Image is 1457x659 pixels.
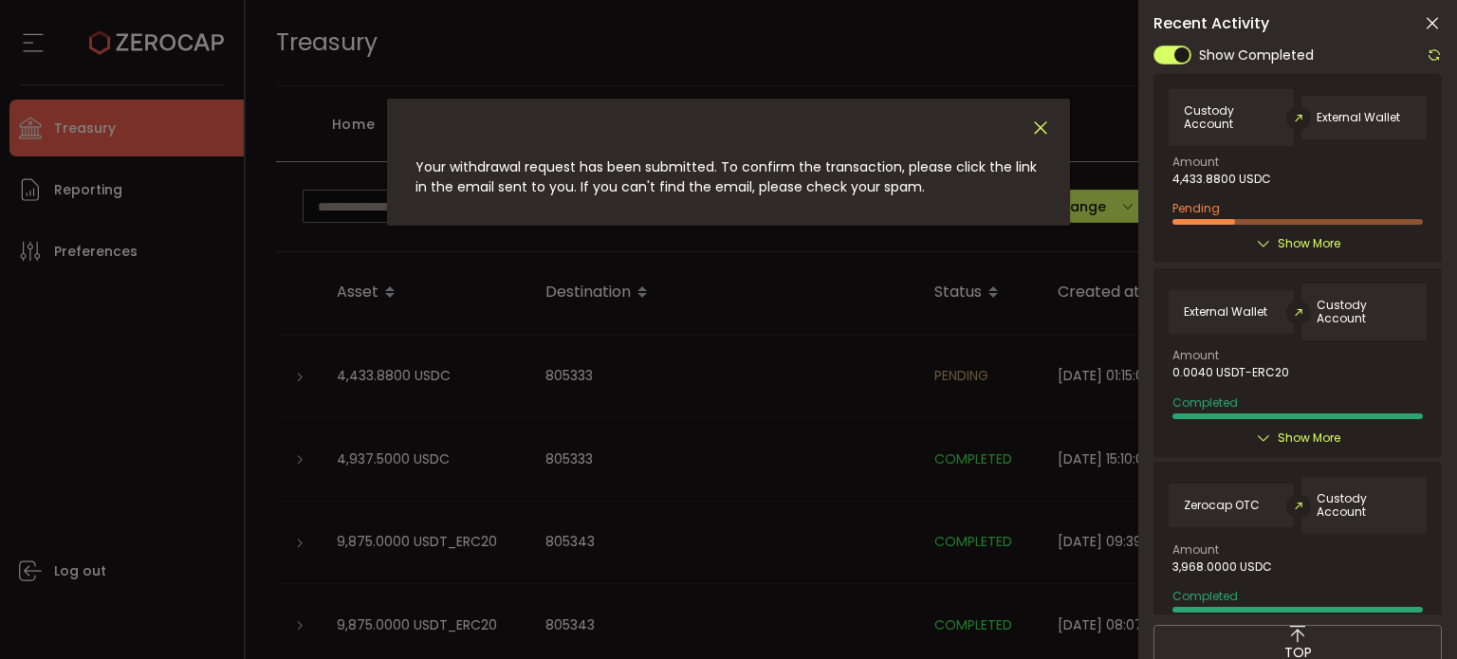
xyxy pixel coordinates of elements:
[1172,394,1238,411] span: Completed
[1172,200,1220,216] span: Pending
[1278,234,1340,253] span: Show More
[1172,588,1238,604] span: Completed
[1317,111,1400,124] span: External Wallet
[1317,492,1411,519] span: Custody Account
[1172,560,1272,574] span: 3,968.0000 USDC
[1184,499,1260,512] span: Zerocap OTC
[1184,305,1267,319] span: External Wallet
[1172,544,1219,556] span: Amount
[1362,568,1457,659] iframe: Chat Widget
[1172,350,1219,361] span: Amount
[1172,366,1289,379] span: 0.0040 USDT-ERC20
[1317,299,1411,325] span: Custody Account
[1184,104,1279,131] span: Custody Account
[1030,118,1051,139] button: Close
[1172,173,1271,186] span: 4,433.8800 USDC
[415,157,1037,196] span: Your withdrawal request has been submitted. To confirm the transaction, please click the link in ...
[1278,429,1340,448] span: Show More
[1172,156,1219,168] span: Amount
[1199,46,1314,65] span: Show Completed
[1153,16,1269,31] span: Recent Activity
[387,99,1070,226] div: dialog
